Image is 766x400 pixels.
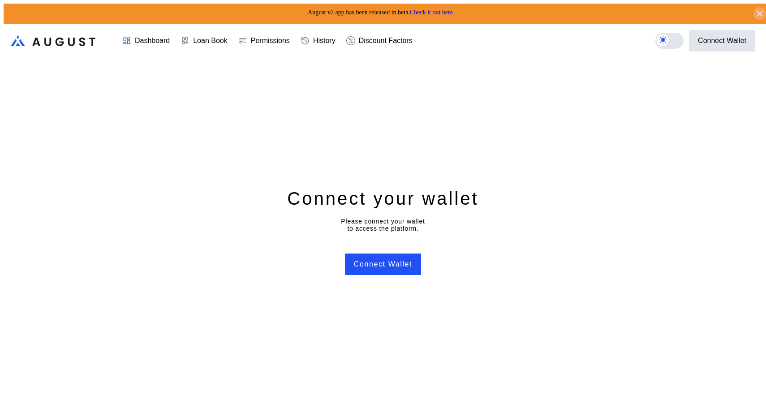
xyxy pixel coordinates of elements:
span: August v2 app has been released in beta. [308,9,453,16]
button: Connect Wallet [345,254,421,275]
div: Connect your wallet [287,187,478,210]
div: History [313,37,336,45]
div: Loan Book [193,37,228,45]
button: Connect Wallet [689,30,755,52]
div: Permissions [251,37,290,45]
a: Loan Book [175,24,233,57]
a: Permissions [233,24,295,57]
a: Discount Factors [341,24,418,57]
div: Please connect your wallet to access the platform. [341,218,425,232]
div: Dashboard [135,37,170,45]
a: Check it out here [410,9,453,16]
div: Discount Factors [359,37,413,45]
a: History [295,24,341,57]
div: Connect Wallet [698,37,746,45]
a: Dashboard [117,24,175,57]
